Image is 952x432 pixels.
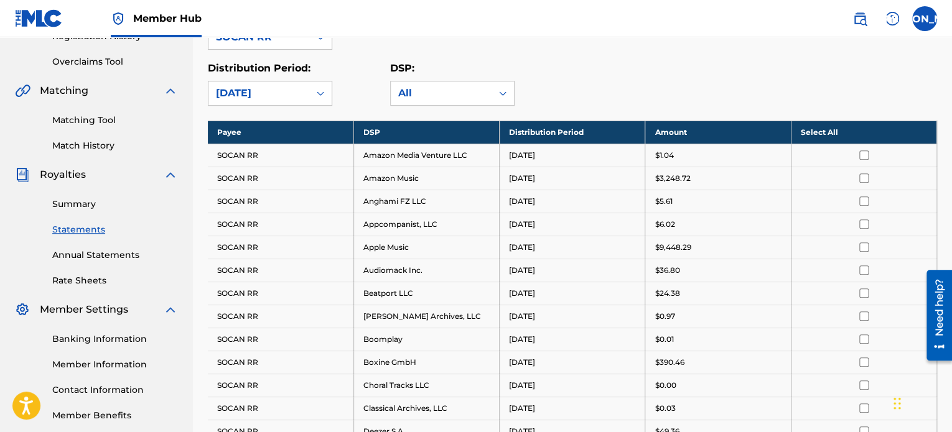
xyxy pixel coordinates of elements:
[353,328,499,351] td: Boomplay
[917,265,952,365] iframe: Resource Center
[52,274,178,287] a: Rate Sheets
[353,305,499,328] td: [PERSON_NAME] Archives, LLC
[500,374,645,397] td: [DATE]
[353,144,499,167] td: Amazon Media Venture LLC
[655,150,673,161] p: $1.04
[655,288,679,299] p: $24.38
[655,242,691,253] p: $9,448.29
[40,83,88,98] span: Matching
[655,265,679,276] p: $36.80
[52,384,178,397] a: Contact Information
[655,380,676,391] p: $0.00
[208,144,353,167] td: SOCAN RR
[885,11,900,26] img: help
[208,351,353,374] td: SOCAN RR
[894,385,901,422] div: Drag
[655,196,672,207] p: $5.61
[655,173,690,184] p: $3,248.72
[111,11,126,26] img: Top Rightsholder
[208,374,353,397] td: SOCAN RR
[500,351,645,374] td: [DATE]
[500,190,645,213] td: [DATE]
[163,83,178,98] img: expand
[398,86,484,101] div: All
[791,121,936,144] th: Select All
[353,167,499,190] td: Amazon Music
[500,213,645,236] td: [DATE]
[852,11,867,26] img: search
[500,236,645,259] td: [DATE]
[163,167,178,182] img: expand
[353,213,499,236] td: Appcompanist, LLC
[847,6,872,31] a: Public Search
[208,190,353,213] td: SOCAN RR
[655,403,675,414] p: $0.03
[52,55,178,68] a: Overclaims Tool
[208,282,353,305] td: SOCAN RR
[500,121,645,144] th: Distribution Period
[15,9,63,27] img: MLC Logo
[353,190,499,213] td: Anghami FZ LLC
[15,167,30,182] img: Royalties
[500,282,645,305] td: [DATE]
[500,328,645,351] td: [DATE]
[353,121,499,144] th: DSP
[52,114,178,127] a: Matching Tool
[353,397,499,420] td: Classical Archives, LLC
[655,311,674,322] p: $0.97
[52,358,178,371] a: Member Information
[500,397,645,420] td: [DATE]
[208,213,353,236] td: SOCAN RR
[15,302,30,317] img: Member Settings
[52,409,178,422] a: Member Benefits
[52,249,178,262] a: Annual Statements
[500,259,645,282] td: [DATE]
[655,357,684,368] p: $390.46
[208,236,353,259] td: SOCAN RR
[353,351,499,374] td: Boxine GmbH
[500,144,645,167] td: [DATE]
[353,282,499,305] td: Beatport LLC
[500,167,645,190] td: [DATE]
[655,334,673,345] p: $0.01
[208,328,353,351] td: SOCAN RR
[208,259,353,282] td: SOCAN RR
[133,11,202,25] span: Member Hub
[645,121,791,144] th: Amount
[15,83,30,98] img: Matching
[40,302,128,317] span: Member Settings
[390,62,414,74] label: DSP:
[208,305,353,328] td: SOCAN RR
[52,198,178,211] a: Summary
[52,333,178,346] a: Banking Information
[208,397,353,420] td: SOCAN RR
[216,30,302,45] div: SOCAN RR
[353,236,499,259] td: Apple Music
[52,139,178,152] a: Match History
[208,167,353,190] td: SOCAN RR
[912,6,937,31] div: User Menu
[353,259,499,282] td: Audiomack Inc.
[500,305,645,328] td: [DATE]
[353,374,499,397] td: Choral Tracks LLC
[52,223,178,236] a: Statements
[890,372,952,432] iframe: Chat Widget
[208,62,310,74] label: Distribution Period:
[880,6,905,31] div: Help
[40,167,86,182] span: Royalties
[216,86,302,101] div: [DATE]
[208,121,353,144] th: Payee
[163,302,178,317] img: expand
[655,219,674,230] p: $6.02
